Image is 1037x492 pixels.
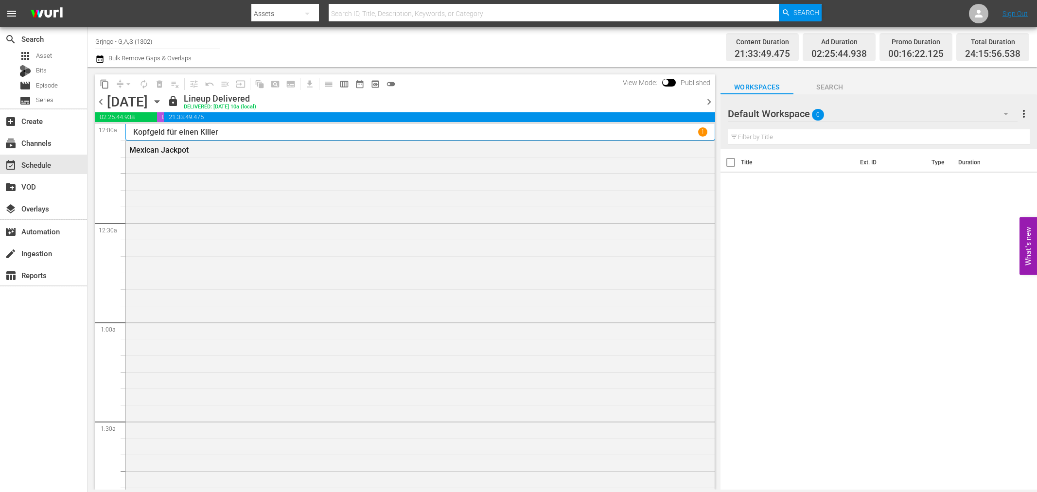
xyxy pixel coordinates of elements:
span: Series [36,95,53,105]
span: menu [6,8,18,19]
span: preview_outlined [370,79,380,89]
th: Title [741,149,854,176]
span: 21:33:49.475 [735,49,790,60]
span: Fill episodes with ad slates [217,76,233,92]
span: chevron_right [703,96,715,108]
span: Copy Lineup [97,76,112,92]
div: [DATE] [107,94,148,110]
th: Ext. ID [854,149,926,176]
p: Kopfgeld für einen Killer [133,127,218,137]
div: Total Duration [965,35,1020,49]
span: Bulk Remove Gaps & Overlaps [107,54,192,62]
img: ans4CAIJ8jUAAAAAAAAAAAAAAAAAAAAAAAAgQb4GAAAAAAAAAAAAAAAAAAAAAAAAJMjXAAAAAAAAAAAAAAAAAAAAAAAAgAT5G... [23,2,70,25]
span: View Mode: [618,79,662,87]
th: Type [926,149,952,176]
div: Lineup Delivered [184,93,256,104]
span: Automation [5,226,17,238]
span: View Backup [368,76,383,92]
button: more_vert [1018,102,1030,125]
span: Asset [19,50,31,62]
div: Bits [19,65,31,77]
span: 24:15:56.538 [965,49,1020,60]
a: Sign Out [1002,10,1028,18]
button: Search [779,4,822,21]
span: Schedule [5,159,17,171]
span: Episode [36,81,58,90]
div: DELIVERED: [DATE] 10a (local) [184,104,256,110]
span: Overlays [5,203,17,215]
span: content_copy [100,79,109,89]
span: Ingestion [5,248,17,260]
span: Refresh All Search Blocks [248,74,267,93]
span: chevron_left [95,96,107,108]
span: Search [793,81,866,93]
span: Asset [36,51,52,61]
span: 21:33:49.475 [164,112,715,122]
span: Day Calendar View [317,74,336,93]
span: 24 hours Lineup View is OFF [383,76,399,92]
span: Published [676,79,715,87]
span: Search [793,4,819,21]
div: Mexican Jackpot [129,145,658,155]
span: Search [5,34,17,45]
span: Revert to Primary Episode [202,76,217,92]
span: Week Calendar View [336,76,352,92]
div: Content Duration [735,35,790,49]
span: Toggle to switch from Published to Draft view. [662,79,669,86]
span: 00:16:22.125 [157,112,164,122]
span: Workspaces [721,81,793,93]
span: toggle_off [386,79,396,89]
span: 02:25:44.938 [95,112,157,122]
span: Create [5,116,17,127]
span: Update Metadata from Key Asset [233,76,248,92]
span: Channels [5,138,17,149]
span: more_vert [1018,108,1030,120]
span: lock [167,95,179,107]
span: Download as CSV [299,74,317,93]
span: calendar_view_week_outlined [339,79,349,89]
span: date_range_outlined [355,79,365,89]
div: Ad Duration [811,35,867,49]
span: Month Calendar View [352,76,368,92]
span: Select an event to delete [152,76,167,92]
span: Episode [19,80,31,91]
span: 00:16:22.125 [888,49,944,60]
p: 1 [701,128,704,135]
span: VOD [5,181,17,193]
span: Reports [5,270,17,281]
span: Create Series Block [283,76,299,92]
th: Duration [952,149,1011,176]
span: Bits [36,66,47,75]
div: Promo Duration [888,35,944,49]
div: Default Workspace [728,100,1018,127]
span: Customize Events [183,74,202,93]
span: 02:25:44.938 [811,49,867,60]
span: Series [19,95,31,106]
button: Open Feedback Widget [1019,217,1037,275]
span: Create Search Block [267,76,283,92]
span: 0 [812,105,824,125]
